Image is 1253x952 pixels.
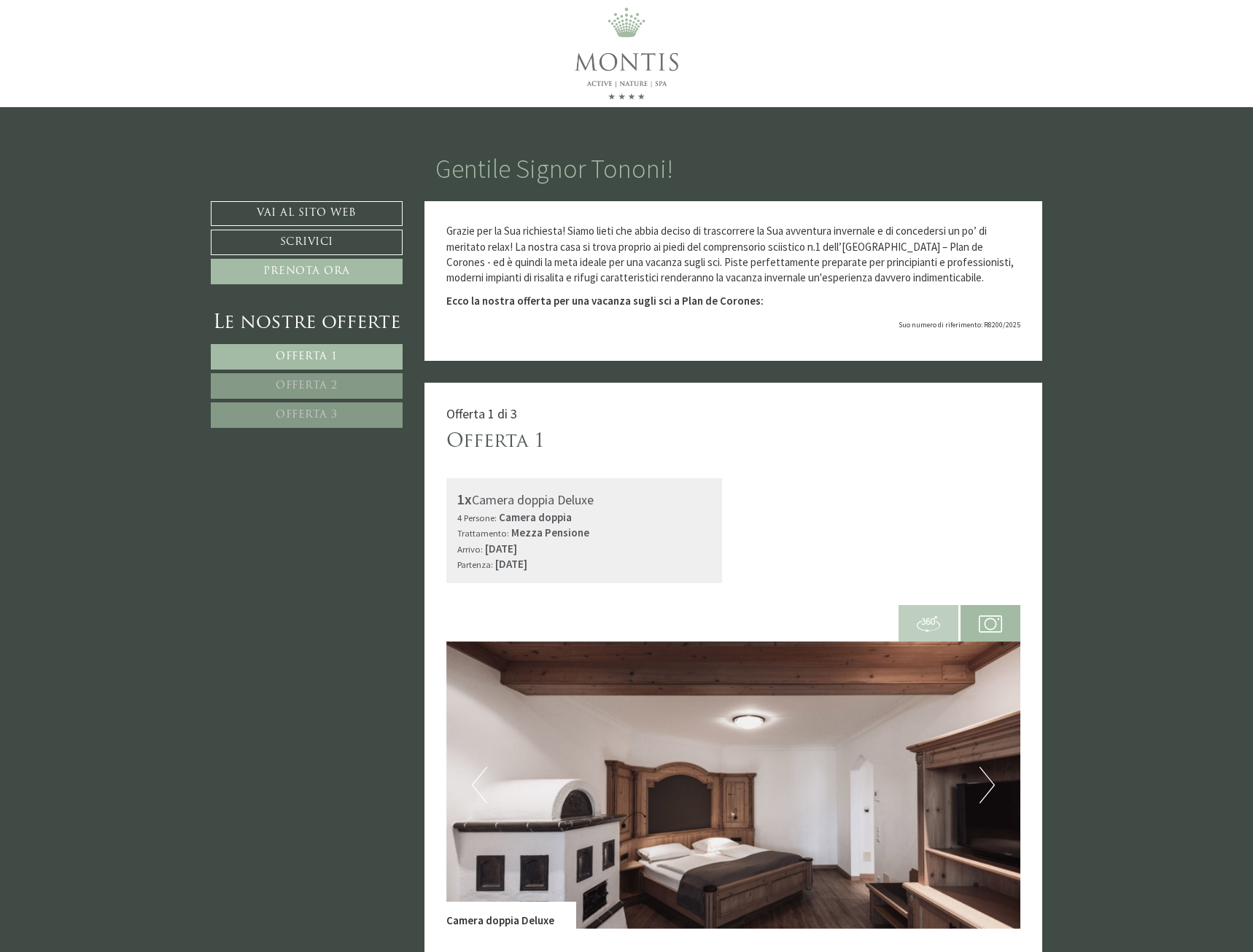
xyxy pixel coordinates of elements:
[499,510,572,524] b: Camera doppia
[979,767,995,803] button: Next
[495,557,527,571] b: [DATE]
[446,902,576,928] div: Camera doppia Deluxe
[457,512,497,523] small: 4 Persone:
[211,259,403,284] a: Prenota ora
[446,429,545,456] div: Offerta 1
[446,223,1021,286] p: Grazie per la Sua richiesta! Siamo lieti che abbia deciso di trascorrere la Sua avventura inverna...
[457,489,712,510] div: Camera doppia Deluxe
[446,294,764,308] strong: Ecco la nostra offerta per una vacanza sugli sci a Plan de Corones:
[899,320,1020,329] span: Suo numero di riferimento: R8200/2025
[435,155,673,184] h1: Gentile Signor Tononi!
[446,405,517,422] span: Offerta 1 di 3
[457,527,509,539] small: Trattamento:
[276,410,338,421] span: Offerta 3
[276,381,338,391] span: Offerta 2
[211,201,403,226] a: Vai al sito web
[511,526,589,539] b: Mezza Pensione
[472,767,487,803] button: Previous
[485,542,517,555] b: [DATE]
[457,543,483,555] small: Arrivo:
[211,230,403,255] a: Scrivici
[979,612,1002,636] img: camera.svg
[211,310,403,337] div: Le nostre offerte
[917,612,940,636] img: 360-grad.svg
[457,558,493,570] small: Partenza:
[457,490,472,508] b: 1x
[276,351,338,362] span: Offerta 1
[446,641,1021,929] img: image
